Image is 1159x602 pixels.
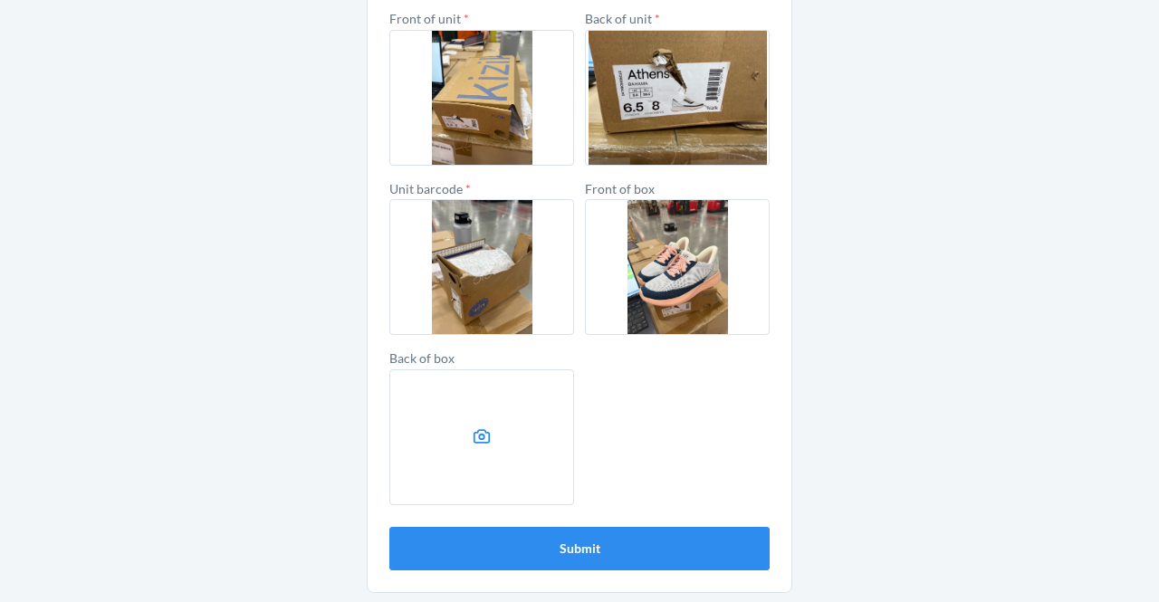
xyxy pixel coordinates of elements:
[389,527,770,570] button: Submit
[389,11,469,26] label: Front of unit
[585,181,655,196] label: Front of box
[389,181,471,196] label: Unit barcode
[389,350,455,366] label: Back of box
[585,11,660,26] label: Back of unit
